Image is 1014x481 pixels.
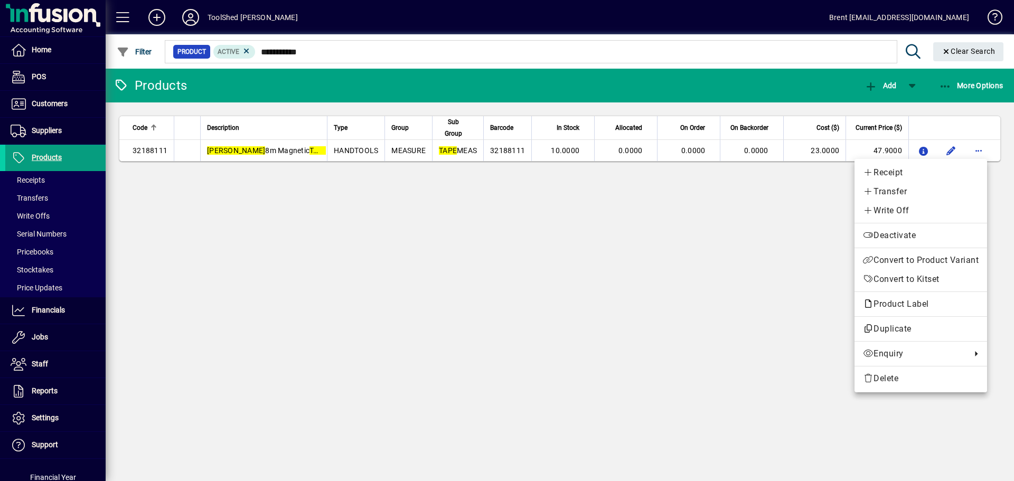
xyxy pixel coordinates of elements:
span: Receipt [863,166,979,179]
span: Write Off [863,204,979,217]
button: Deactivate product [855,226,987,245]
span: Product Label [863,299,934,309]
span: Convert to Kitset [863,273,979,286]
span: Transfer [863,185,979,198]
span: Duplicate [863,323,979,335]
span: Deactivate [863,229,979,242]
span: Convert to Product Variant [863,254,979,267]
span: Enquiry [863,347,966,360]
span: Delete [863,372,979,385]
